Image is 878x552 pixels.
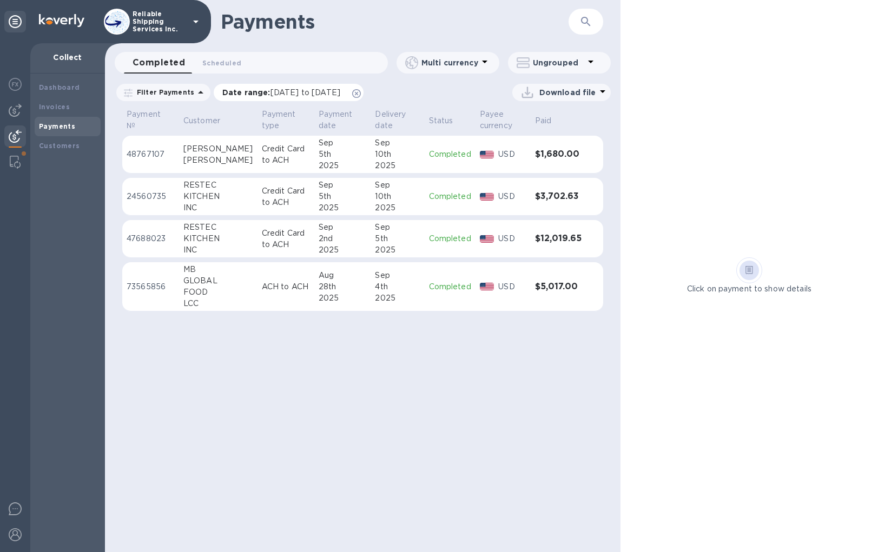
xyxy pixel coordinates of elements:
[183,275,253,287] div: GLOBAL
[533,57,584,68] p: Ungrouped
[319,233,367,244] div: 2nd
[535,191,582,202] h3: $3,702.63
[39,103,70,111] b: Invoices
[319,202,367,214] div: 2025
[498,281,526,292] p: USD
[429,115,453,127] p: Status
[535,234,582,244] h3: $12,019.65
[319,137,367,149] div: Sep
[133,10,187,33] p: Reliable Shipping Services Inc.
[319,244,367,256] div: 2025
[133,55,185,70] span: Completed
[183,233,253,244] div: KITCHEN
[319,191,367,202] div: 5th
[183,191,253,202] div: KITCHEN
[319,160,367,171] div: 2025
[319,281,367,292] div: 28th
[262,109,296,131] p: Payment type
[480,151,494,158] img: USD
[183,143,253,155] div: [PERSON_NAME]
[127,191,175,202] p: 24560735
[262,109,310,131] span: Payment type
[498,233,526,244] p: USD
[480,235,494,243] img: USD
[319,270,367,281] div: Aug
[262,143,310,166] p: Credit Card to ACH
[539,87,596,98] p: Download file
[498,149,526,160] p: USD
[535,149,582,159] h3: $1,680.00
[202,57,241,69] span: Scheduled
[39,142,80,150] b: Customers
[183,179,253,191] div: RESTEC
[687,283,811,295] p: Click on payment to show details
[183,115,220,127] p: Customer
[535,282,582,292] h3: $5,017.00
[375,281,420,292] div: 4th
[319,109,353,131] p: Payment date
[375,109,406,131] p: Delivery date
[535,115,552,127] p: Paid
[127,281,175,292] p: 73565856
[39,52,96,63] p: Collect
[498,191,526,202] p: USD
[319,149,367,160] div: 5th
[429,281,471,292] p: Completed
[429,191,471,202] p: Completed
[480,283,494,290] img: USD
[535,115,566,127] span: Paid
[183,298,253,309] div: LCC
[183,287,253,298] div: FOOD
[480,109,512,131] p: Payee currency
[375,270,420,281] div: Sep
[133,88,194,97] p: Filter Payments
[221,10,569,33] h1: Payments
[375,137,420,149] div: Sep
[183,202,253,214] div: INC
[421,57,478,68] p: Multi currency
[39,122,75,130] b: Payments
[39,14,84,27] img: Logo
[183,244,253,256] div: INC
[375,179,420,191] div: Sep
[319,179,367,191] div: Sep
[262,281,310,292] p: ACH to ACH
[375,109,420,131] span: Delivery date
[127,109,161,131] p: Payment №
[262,228,310,250] p: Credit Card to ACH
[480,193,494,201] img: USD
[214,84,364,101] div: Date range:[DATE] to [DATE]
[480,109,526,131] span: Payee currency
[319,292,367,304] div: 2025
[375,202,420,214] div: 2025
[262,185,310,208] p: Credit Card to ACH
[375,292,420,304] div: 2025
[429,233,471,244] p: Completed
[222,87,346,98] p: Date range :
[9,78,22,91] img: Foreign exchange
[375,222,420,233] div: Sep
[127,233,175,244] p: 47688023
[429,115,467,127] span: Status
[127,149,175,160] p: 48767107
[127,109,175,131] span: Payment №
[183,115,234,127] span: Customer
[319,109,367,131] span: Payment date
[270,88,340,97] span: [DATE] to [DATE]
[319,222,367,233] div: Sep
[183,155,253,166] div: [PERSON_NAME]
[375,160,420,171] div: 2025
[39,83,80,91] b: Dashboard
[375,191,420,202] div: 10th
[375,244,420,256] div: 2025
[375,149,420,160] div: 10th
[429,149,471,160] p: Completed
[183,222,253,233] div: RESTEC
[183,264,253,275] div: MB
[375,233,420,244] div: 5th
